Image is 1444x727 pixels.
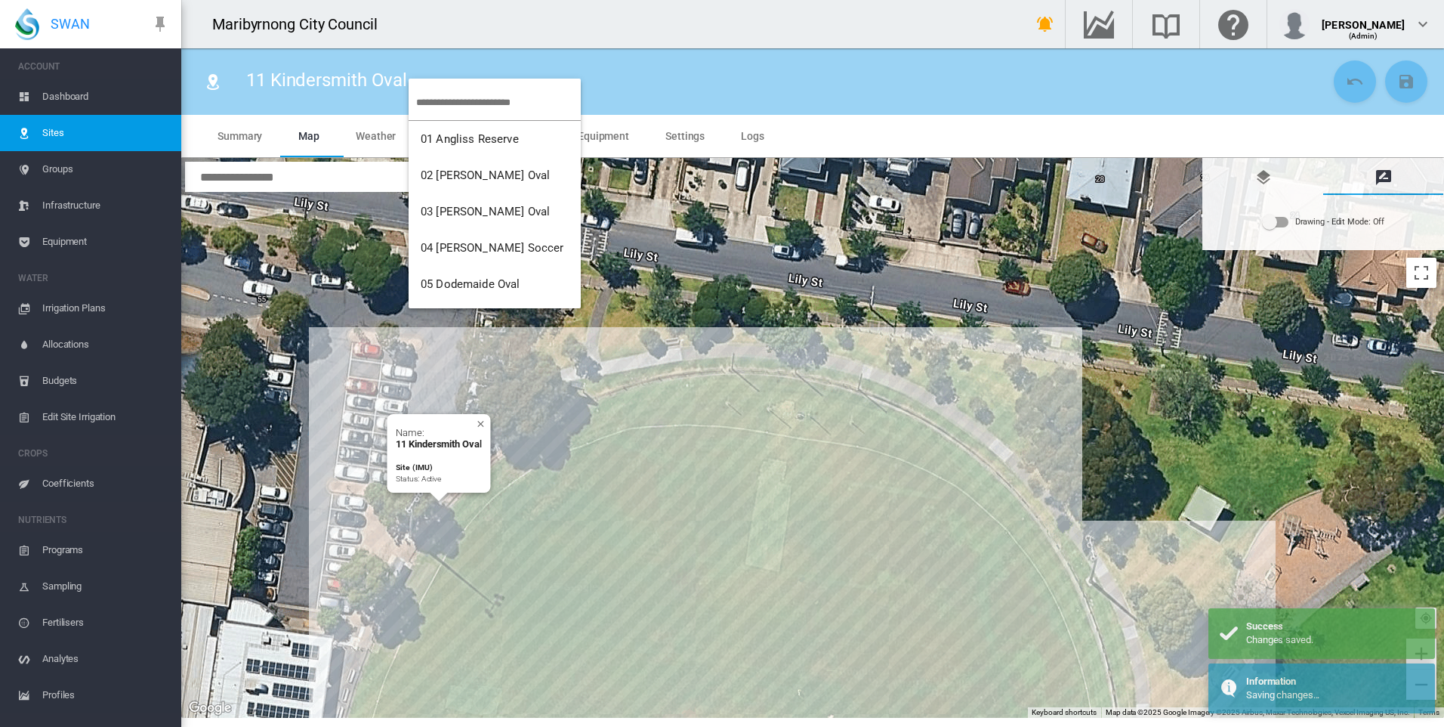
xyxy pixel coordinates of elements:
[1246,633,1424,647] div: Changes saved.
[1208,664,1435,713] div: Information Saving changes...
[1208,608,1435,658] div: Success Changes saved.
[1246,675,1424,688] div: Information
[1246,688,1424,702] div: Saving changes...
[1246,620,1424,633] div: Success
